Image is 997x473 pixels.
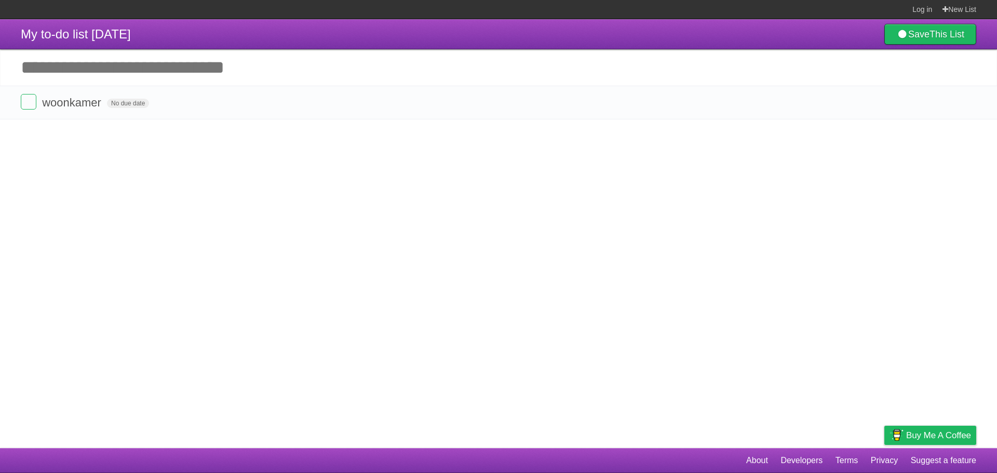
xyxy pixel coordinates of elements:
[746,451,768,470] a: About
[871,451,898,470] a: Privacy
[836,451,858,470] a: Terms
[929,29,964,39] b: This List
[884,24,976,45] a: SaveThis List
[780,451,823,470] a: Developers
[42,96,104,109] span: woonkamer
[21,94,36,110] label: Done
[890,426,904,444] img: Buy me a coffee
[107,99,149,108] span: No due date
[21,27,131,41] span: My to-do list [DATE]
[911,451,976,470] a: Suggest a feature
[906,426,971,444] span: Buy me a coffee
[884,426,976,445] a: Buy me a coffee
